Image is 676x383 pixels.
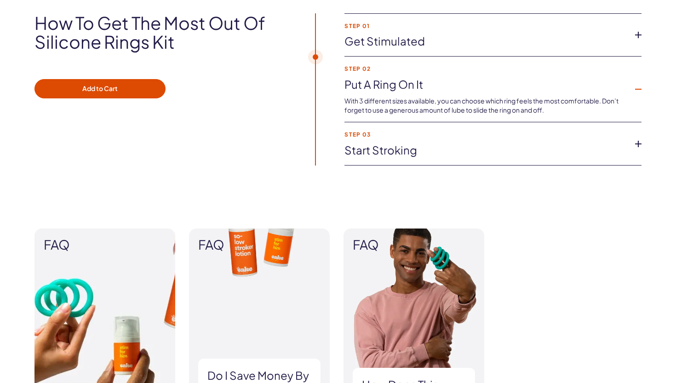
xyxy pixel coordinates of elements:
[344,66,627,72] strong: Step 02
[344,143,627,158] a: Start stroking
[344,23,627,29] strong: Step 01
[344,77,627,92] a: Put a ring on it
[34,13,289,52] h2: How to get the most out of Silicone Rings Kit
[344,34,627,49] a: Get Stimulated
[353,238,475,252] span: FAQ
[198,238,321,252] span: FAQ
[344,131,627,137] strong: Step 03
[344,97,627,114] p: With 3 different sizes available, you can choose which ring feels the most comfortable. Don’t for...
[44,238,166,252] span: FAQ
[34,79,166,98] button: Add to Cart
